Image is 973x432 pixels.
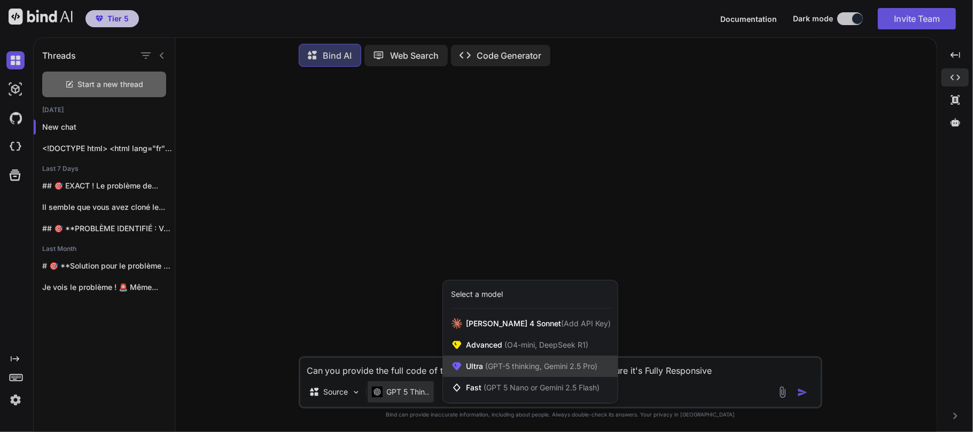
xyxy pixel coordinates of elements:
span: [PERSON_NAME] 4 Sonnet [466,318,611,329]
span: (O4-mini, DeepSeek R1) [503,340,589,349]
span: (GPT 5 Nano or Gemini 2.5 Flash) [484,383,600,392]
span: Ultra [466,361,598,372]
span: (GPT-5 thinking, Gemini 2.5 Pro) [484,362,598,371]
span: Fast [466,382,600,393]
div: Select a model [452,289,503,300]
span: (Add API Key) [562,319,611,328]
span: Advanced [466,340,589,350]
